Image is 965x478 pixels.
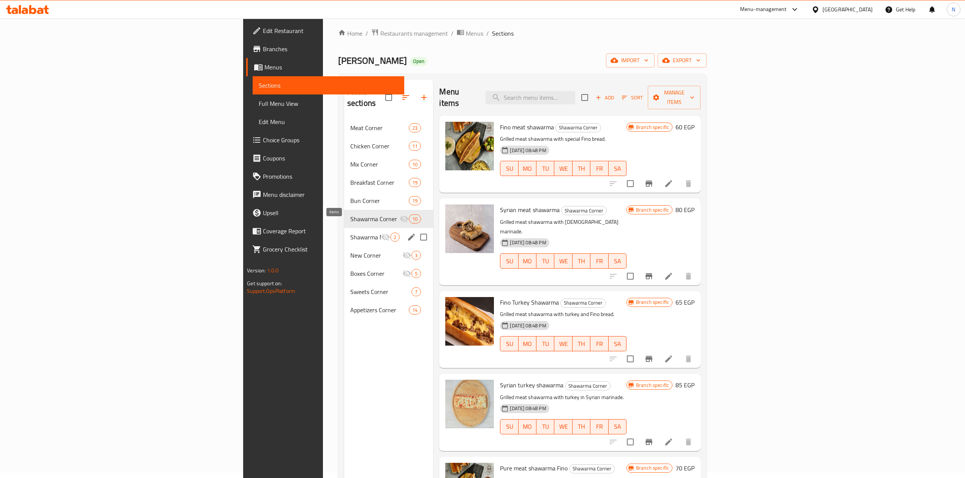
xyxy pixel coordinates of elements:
[675,297,694,308] h6: 65 EGP
[400,214,409,223] svg: Inactive section
[539,421,551,432] span: TU
[503,163,515,174] span: SU
[406,231,417,243] button: edit
[402,269,411,278] svg: Inactive section
[561,299,606,307] span: Shawarma Corner
[612,56,649,65] span: import
[640,175,658,193] button: Branch-specific-item
[648,86,701,109] button: Manage items
[253,94,404,113] a: Full Menu View
[344,192,433,210] div: Bun Corner19
[344,116,433,322] nav: Menu sections
[381,90,397,105] span: Select all sections
[640,350,658,368] button: Branch-specific-item
[593,92,617,104] button: Add
[590,161,608,176] button: FR
[503,256,515,267] span: SU
[500,336,518,351] button: SU
[522,163,533,174] span: MO
[679,175,698,193] button: delete
[679,267,698,285] button: delete
[593,92,617,104] span: Add item
[410,57,427,66] div: Open
[519,336,536,351] button: MO
[263,226,398,236] span: Coverage Report
[409,214,421,223] div: items
[409,124,421,132] span: 23
[576,163,587,174] span: TH
[609,419,626,434] button: SA
[350,269,402,278] span: Boxes Corner
[415,88,433,107] button: Add section
[633,206,672,214] span: Branch specific
[409,161,421,168] span: 10
[259,117,398,126] span: Edit Menu
[344,210,433,228] div: Shawarma Corner10
[344,119,433,137] div: Meat Corner23
[350,142,409,151] div: Chicken Corner
[412,270,421,277] span: 5
[536,336,554,351] button: TU
[622,268,638,284] span: Select to update
[263,245,398,254] span: Grocery Checklist
[263,172,398,181] span: Promotions
[445,122,494,170] img: Fino meat shawarma
[557,163,569,174] span: WE
[338,52,407,69] span: [PERSON_NAME]
[451,29,454,38] li: /
[412,252,421,259] span: 3
[500,121,554,133] span: Fino meat shawarma
[371,28,448,38] a: Restaurants management
[263,26,398,35] span: Edit Restaurant
[344,155,433,173] div: Mix Corner10
[595,93,615,102] span: Add
[555,123,601,132] div: Shawarma Corner
[590,253,608,269] button: FR
[577,90,593,105] span: Select section
[539,338,551,349] span: TU
[609,253,626,269] button: SA
[590,336,608,351] button: FR
[247,278,282,288] span: Get support on:
[557,256,569,267] span: WE
[823,5,873,14] div: [GEOGRAPHIC_DATA]
[609,336,626,351] button: SA
[391,234,399,241] span: 2
[344,246,433,264] div: New Corner3
[253,113,404,131] a: Edit Menu
[259,81,398,90] span: Sections
[445,380,494,428] img: Syrian turkey shawarma
[344,173,433,192] div: Breakfast Corner19
[500,462,568,474] span: Pure meat shawarma Fino
[381,233,390,242] svg: Inactive section
[246,149,404,167] a: Coupons
[350,160,409,169] span: Mix Corner
[561,206,607,215] div: Shawarma Corner
[409,123,421,132] div: items
[412,288,421,296] span: 7
[350,287,411,296] span: Sweets Corner
[500,253,518,269] button: SU
[539,163,551,174] span: TU
[486,29,489,38] li: /
[380,29,448,38] span: Restaurants management
[507,405,549,412] span: [DATE] 08:48 PM
[263,190,398,199] span: Menu disclaimer
[500,379,563,391] span: Syrian turkey shawarma
[445,204,494,253] img: Syrian meat shawarma
[411,269,421,278] div: items
[411,251,421,260] div: items
[593,338,605,349] span: FR
[557,338,569,349] span: WE
[409,142,421,151] div: items
[247,286,295,296] a: Support.OpsPlatform
[263,154,398,163] span: Coupons
[654,88,694,107] span: Manage items
[409,178,421,187] div: items
[522,338,533,349] span: MO
[344,283,433,301] div: Sweets Corner7
[609,161,626,176] button: SA
[557,421,569,432] span: WE
[263,208,398,217] span: Upsell
[640,267,658,285] button: Branch-specific-item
